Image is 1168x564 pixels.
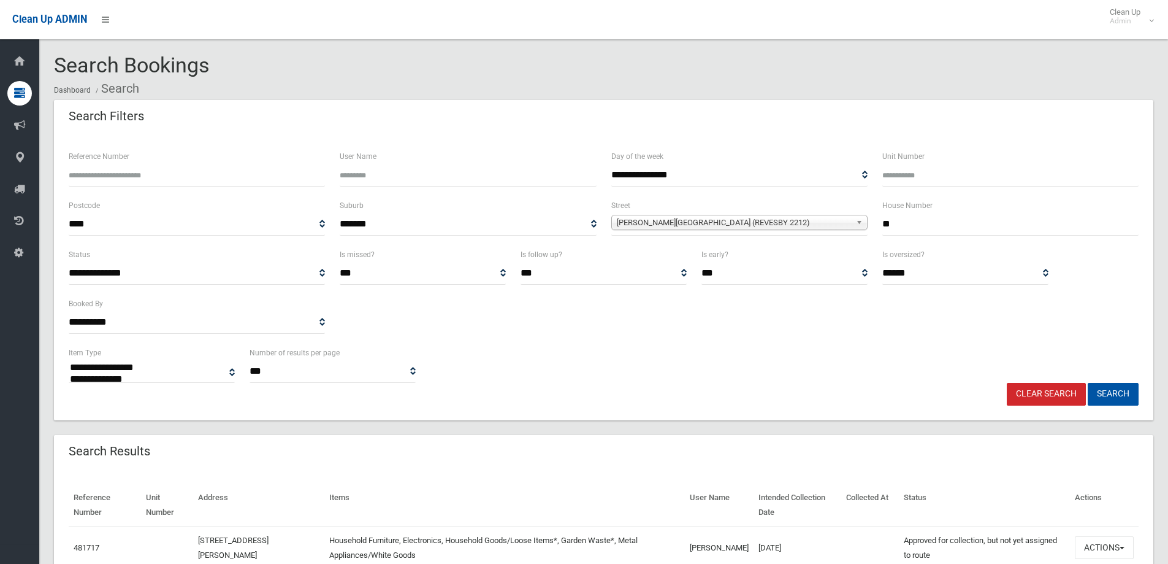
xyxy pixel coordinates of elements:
[685,484,754,527] th: User Name
[521,248,562,261] label: Is follow up?
[54,439,165,463] header: Search Results
[141,484,193,527] th: Unit Number
[12,14,87,25] span: Clean Up ADMIN
[74,543,99,552] a: 481717
[340,199,364,212] label: Suburb
[1007,383,1086,406] a: Clear Search
[250,346,340,360] label: Number of results per page
[1110,17,1140,26] small: Admin
[611,150,663,163] label: Day of the week
[54,86,91,95] a: Dashboard
[882,199,933,212] label: House Number
[54,104,159,128] header: Search Filters
[198,536,269,560] a: [STREET_ADDRESS][PERSON_NAME]
[69,297,103,311] label: Booked By
[340,248,375,261] label: Is missed?
[1075,536,1134,559] button: Actions
[1088,383,1139,406] button: Search
[611,199,630,212] label: Street
[69,484,141,527] th: Reference Number
[1070,484,1139,527] th: Actions
[882,248,925,261] label: Is oversized?
[93,77,139,100] li: Search
[754,484,841,527] th: Intended Collection Date
[69,346,101,360] label: Item Type
[882,150,925,163] label: Unit Number
[899,484,1070,527] th: Status
[340,150,376,163] label: User Name
[69,150,129,163] label: Reference Number
[324,484,685,527] th: Items
[701,248,728,261] label: Is early?
[54,53,210,77] span: Search Bookings
[841,484,899,527] th: Collected At
[1104,7,1153,26] span: Clean Up
[193,484,324,527] th: Address
[69,199,100,212] label: Postcode
[69,248,90,261] label: Status
[617,215,851,230] span: [PERSON_NAME][GEOGRAPHIC_DATA] (REVESBY 2212)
